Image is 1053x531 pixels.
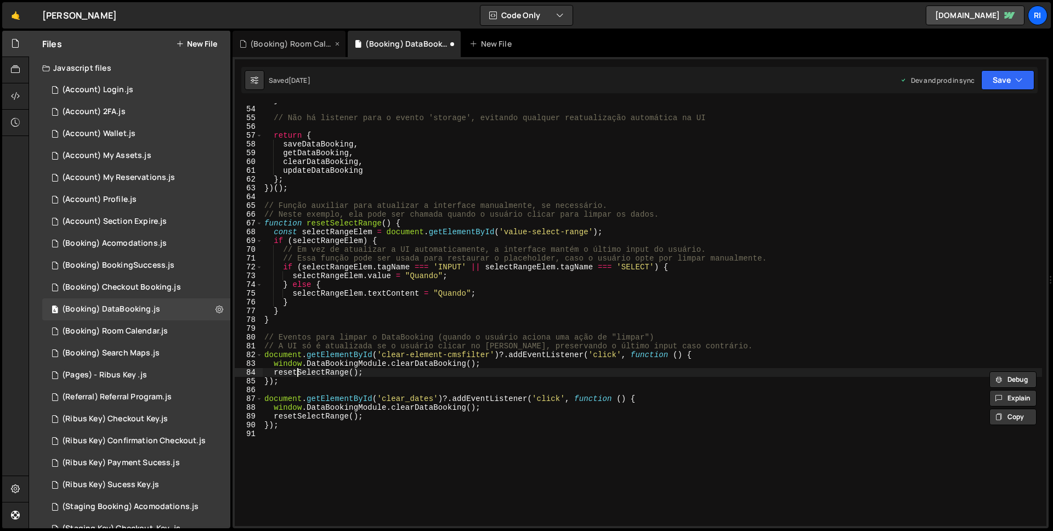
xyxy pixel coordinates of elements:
div: 77 [235,307,263,315]
div: (Booking) BookingSuccess.js [62,261,174,270]
div: 84 [235,368,263,377]
div: (Account) My Reservations.js [62,173,175,183]
div: (Referral) Referral Program.js [62,392,172,402]
button: Code Only [480,5,573,25]
a: 🤙 [2,2,29,29]
div: 66 [235,210,263,219]
div: 16291/44047.js [42,364,230,386]
div: 79 [235,324,263,333]
div: (Booking) Acomodations.js [62,239,167,248]
div: (Booking) Room Calendar.js [62,326,168,336]
button: Save [981,70,1034,90]
div: 16291/44358.js [42,79,230,101]
div: 76 [235,298,263,307]
div: 54 [235,105,263,114]
div: (Ribus Key) Sucess Key.js [62,480,159,490]
div: (Account) Login.js [62,85,133,95]
div: 89 [235,412,263,421]
button: Explain [989,390,1037,406]
a: Ri [1028,5,1048,25]
a: [DOMAIN_NAME] [926,5,1024,25]
div: Dev and prod in sync [900,76,975,85]
div: 81 [235,342,263,351]
div: 16291/44051.js [42,408,230,430]
div: (Booking) Room Calendar.js [250,38,332,49]
div: 85 [235,377,263,386]
div: (Account) Profile.js [62,195,137,205]
div: 63 [235,184,263,193]
div: New File [469,38,516,49]
div: (Account) Wallet.js [62,129,135,139]
div: 55 [235,114,263,122]
div: (Account) Section Expire.js [62,217,167,227]
div: 90 [235,421,263,430]
div: 16291/44049.js [42,386,230,408]
div: 16291/43984.js [42,211,230,233]
div: (Pages) - Ribus Key .js [62,370,147,380]
div: (Booking) Checkout Booking.js [62,283,181,292]
div: [DATE] [288,76,310,85]
div: 16291/44055.js [42,474,230,496]
div: 88 [235,403,263,412]
div: 16291/44035.js [42,145,230,167]
div: 16291/44045.js [42,320,230,342]
div: 87 [235,394,263,403]
button: New File [176,39,217,48]
div: 16291/44046.js [42,342,230,364]
div: 91 [235,430,263,438]
div: (Booking) DataBooking.js [62,304,160,314]
div: Javascript files [29,57,230,79]
div: 56 [235,122,263,131]
div: Saved [269,76,310,85]
div: 16291/44052.js [42,430,230,452]
div: 82 [235,351,263,359]
div: (Staging Booking) Acomodations.js [62,502,199,512]
button: Copy [989,409,1037,425]
div: 73 [235,272,263,280]
div: 70 [235,245,263,254]
div: (Ribus Key) Confirmation Checkout.js [62,436,206,446]
div: 60 [235,157,263,166]
span: 4 [52,306,58,315]
div: 65 [235,201,263,210]
div: 59 [235,149,263,157]
div: (Ribus Key) Payment Sucess.js [62,458,180,468]
div: 16291/44040.js [42,298,230,320]
div: (Account) My Assets.js [62,151,151,161]
div: [PERSON_NAME] [42,9,117,22]
div: 16291/44039.js [42,276,230,298]
div: 16291/44038.js [42,255,230,276]
div: 69 [235,236,263,245]
div: (Booking) DataBooking.js [365,38,448,49]
div: 58 [235,140,263,149]
h2: Files [42,38,62,50]
div: 64 [235,193,263,201]
div: 75 [235,289,263,298]
div: 16291/44037.js [42,233,230,255]
div: 71 [235,254,263,263]
div: (Ribus Key) Checkout Key.js [62,414,168,424]
div: 61 [235,166,263,175]
div: 83 [235,359,263,368]
div: 16291/43983.js [42,189,230,211]
div: 78 [235,315,263,324]
div: 62 [235,175,263,184]
div: 74 [235,280,263,289]
div: 67 [235,219,263,228]
div: 68 [235,228,263,236]
div: 16291/44056.js [42,496,230,518]
button: Debug [989,371,1037,388]
div: 72 [235,263,263,272]
div: 16291/44034.js [42,101,230,123]
div: 16291/44054.js [42,452,230,474]
div: (Booking) Search Maps.js [62,348,160,358]
div: 16291/44384.js [42,123,230,145]
div: 80 [235,333,263,342]
div: 86 [235,386,263,394]
div: (Account) 2FA.js [62,107,126,117]
div: 16291/44036.js [42,167,230,189]
div: 57 [235,131,263,140]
